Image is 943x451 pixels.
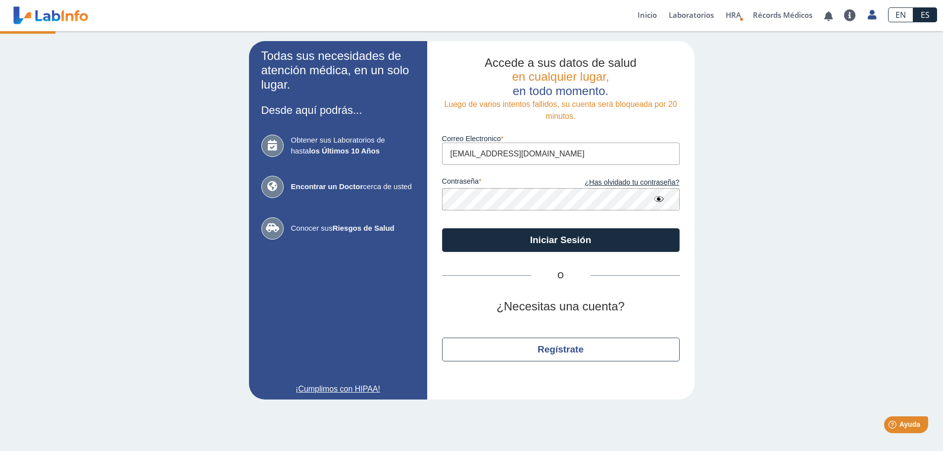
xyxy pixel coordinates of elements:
iframe: Help widget launcher [855,412,932,440]
span: cerca de usted [291,181,415,193]
a: ¡Cumplimos con HIPAA! [261,383,415,395]
b: Encontrar un Doctor [291,182,363,191]
label: contraseña [442,177,561,188]
h2: ¿Necesitas una cuenta? [442,300,680,314]
a: ¿Has olvidado tu contraseña? [561,177,680,188]
h2: Todas sus necesidades de atención médica, en un solo lugar. [261,49,415,92]
a: ES [913,7,937,22]
h3: Desde aquí podrás... [261,104,415,116]
button: Iniciar Sesión [442,228,680,252]
span: Obtener sus Laboratorios de hasta [291,135,415,157]
a: EN [888,7,913,22]
b: Riesgos de Salud [333,224,395,232]
span: Accede a sus datos de salud [485,56,637,69]
button: Regístrate [442,338,680,361]
span: en cualquier lugar, [512,70,609,83]
span: HRA [726,10,741,20]
span: Luego de varios intentos fallidos, su cuenta será bloqueada por 20 minutos. [444,100,677,120]
span: O [531,270,591,282]
b: los Últimos 10 Años [309,147,380,155]
span: en todo momento. [513,84,608,98]
span: Conocer sus [291,223,415,234]
label: Correo Electronico [442,135,680,143]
